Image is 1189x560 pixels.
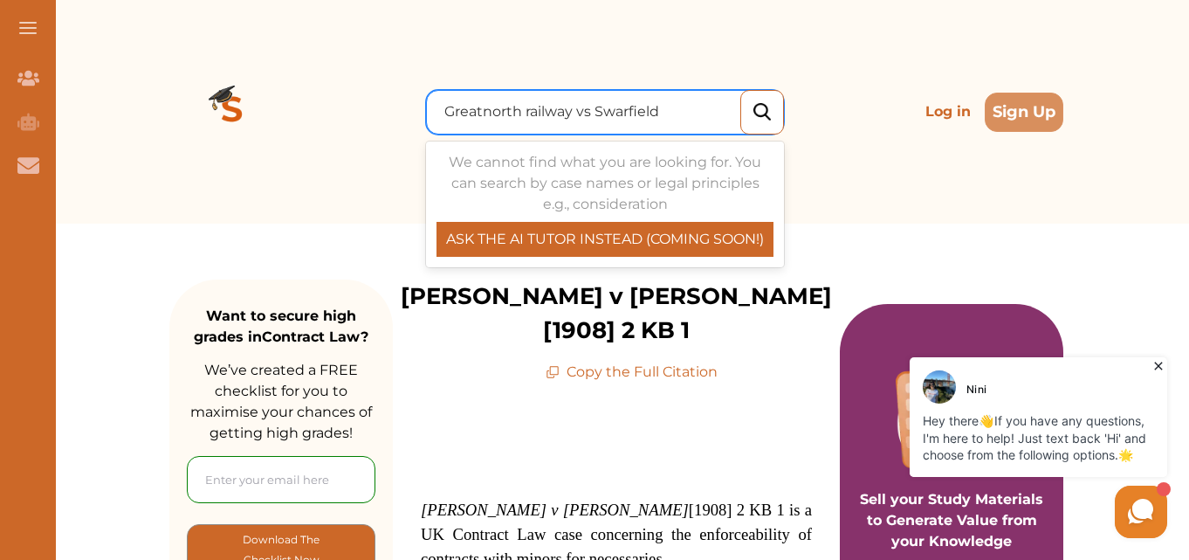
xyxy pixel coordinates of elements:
iframe: HelpCrunch [770,353,1172,543]
p: Copy the Full Citation [546,362,718,383]
em: [PERSON_NAME] v [PERSON_NAME] [421,501,689,519]
p: [PERSON_NAME] v [PERSON_NAME] [1908] 2 KB 1 [393,280,840,348]
input: Enter your email here [187,456,375,503]
p: Log in [918,94,978,129]
img: search_icon [753,103,771,121]
p: ASK THE AI TUTOR INSTEAD (COMING SOON!) [436,229,773,250]
button: Sign Up [985,93,1063,132]
span: We’ve created a FREE checklist for you to maximise your chances of getting high grades! [190,362,372,441]
img: Logo [169,49,295,175]
div: We cannot find what you are looking for. You can search by case names or legal principles e.g., c... [436,152,773,257]
strong: Want to secure high grades in Contract Law ? [194,308,368,345]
